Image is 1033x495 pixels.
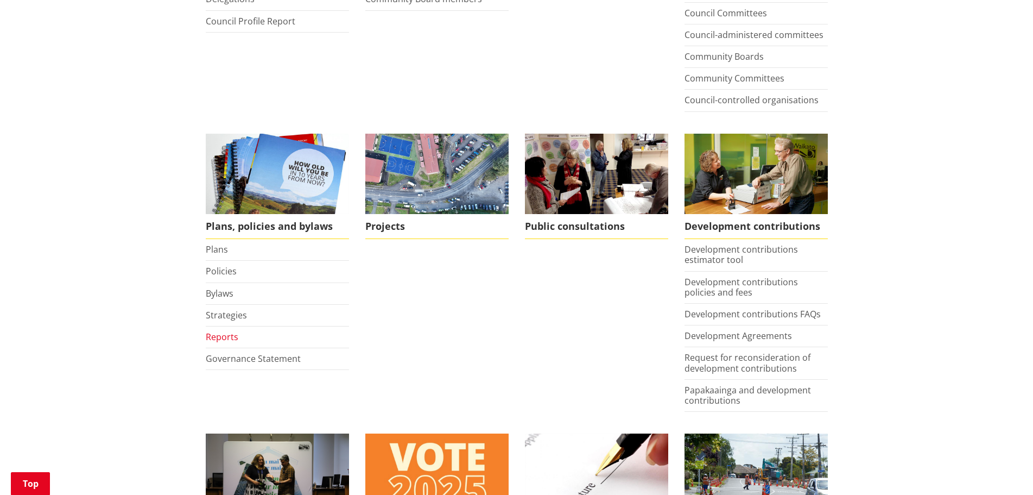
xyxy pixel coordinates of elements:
[206,353,301,365] a: Governance Statement
[685,51,764,62] a: Community Boards
[685,352,810,374] a: Request for reconsideration of development contributions
[206,287,233,299] a: Bylaws
[685,72,784,84] a: Community Committees
[206,331,238,343] a: Reports
[685,7,767,19] a: Council Committees
[685,330,792,342] a: Development Agreements
[365,134,509,215] img: DJI_0336
[525,134,668,215] img: public-consultations
[685,94,819,106] a: Council-controlled organisations
[206,265,237,277] a: Policies
[685,134,828,240] a: FInd out more about fees and fines here Development contributions
[685,384,811,406] a: Papakaainga and development contributions
[365,214,509,239] span: Projects
[685,308,821,320] a: Development contributions FAQs
[525,134,668,240] a: public-consultations Public consultations
[206,15,295,27] a: Council Profile Report
[206,214,349,239] span: Plans, policies and bylaws
[206,134,349,215] img: Long Term Plan
[983,449,1022,488] iframe: Messenger Launcher
[685,243,798,266] a: Development contributions estimator tool
[685,276,798,298] a: Development contributions policies and fees
[206,243,228,255] a: Plans
[206,134,349,240] a: We produce a number of plans, policies and bylaws including the Long Term Plan Plans, policies an...
[685,134,828,215] img: Fees
[685,214,828,239] span: Development contributions
[685,29,823,41] a: Council-administered committees
[11,472,50,495] a: Top
[365,134,509,240] a: Projects
[206,309,247,321] a: Strategies
[525,214,668,239] span: Public consultations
